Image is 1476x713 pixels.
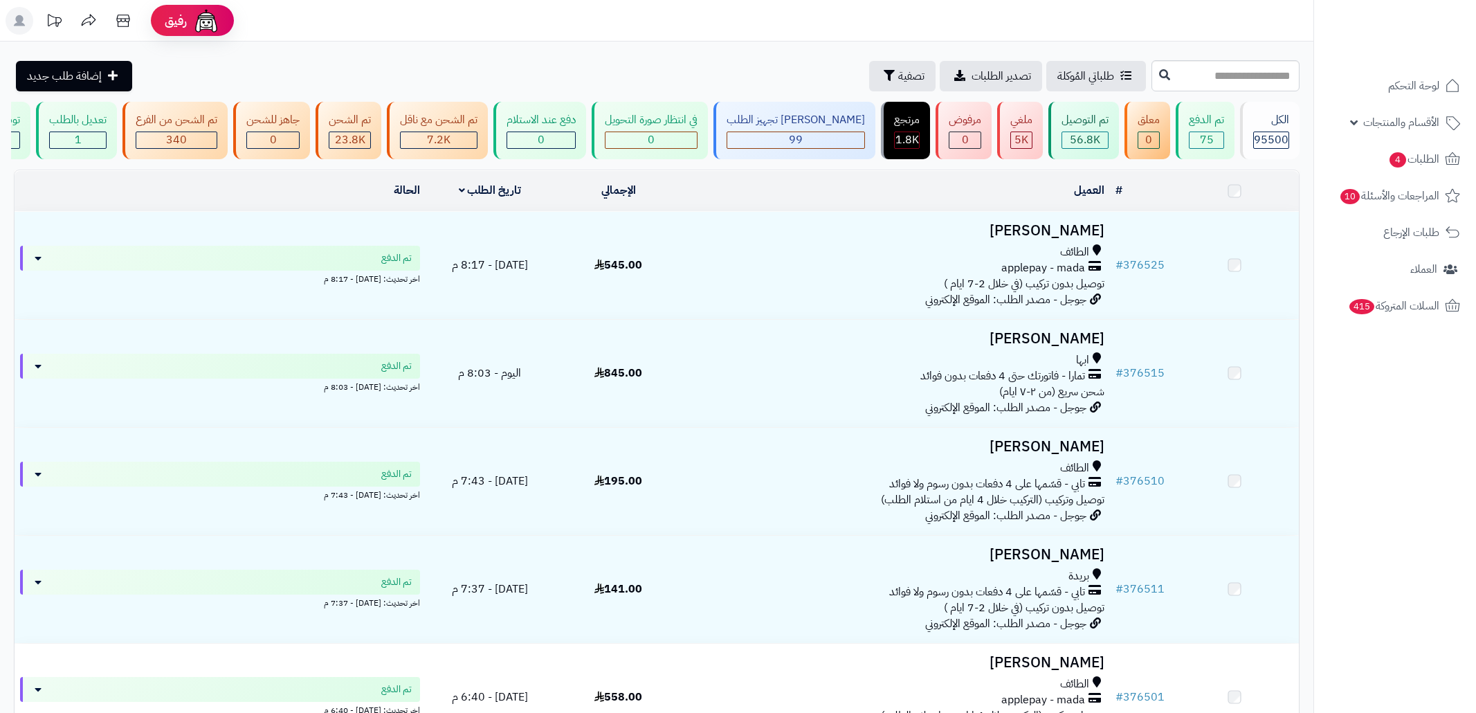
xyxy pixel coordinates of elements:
a: الطلبات4 [1322,143,1468,176]
div: 23797 [329,132,370,148]
span: [DATE] - 7:43 م [452,473,528,489]
a: معلق 0 [1122,102,1173,159]
span: طلباتي المُوكلة [1057,68,1114,84]
a: تم الشحن مع ناقل 7.2K [384,102,491,159]
span: # [1115,257,1123,273]
a: [PERSON_NAME] تجهيز الطلب 99 [711,102,878,159]
span: 0 [270,132,277,148]
a: #376501 [1115,689,1165,705]
div: 4985 [1011,132,1032,148]
a: #376515 [1115,365,1165,381]
h3: [PERSON_NAME] [688,547,1104,563]
a: جاهز للشحن 0 [230,102,313,159]
span: توصيل بدون تركيب (في خلال 2-7 ايام ) [944,599,1104,616]
span: 0 [538,132,545,148]
div: الكل [1253,112,1289,128]
a: تم الدفع 75 [1173,102,1237,159]
a: الحالة [394,182,420,199]
button: تصفية [869,61,936,91]
span: بريدة [1068,568,1089,584]
span: تم الدفع [381,575,412,589]
div: تم التوصيل [1062,112,1109,128]
span: 23.8K [335,132,365,148]
a: دفع عند الاستلام 0 [491,102,589,159]
a: #376510 [1115,473,1165,489]
div: 56755 [1062,132,1108,148]
span: # [1115,365,1123,381]
div: 1 [50,132,106,148]
span: جوجل - مصدر الطلب: الموقع الإلكتروني [925,507,1086,524]
span: شحن سريع (من ٢-٧ ايام) [999,383,1104,400]
span: تابي - قسّمها على 4 دفعات بدون رسوم ولا فوائد [889,584,1085,600]
a: الكل95500 [1237,102,1302,159]
span: السلات المتروكة [1348,296,1439,316]
span: الأقسام والمنتجات [1363,113,1439,132]
span: 195.00 [594,473,642,489]
div: اخر تحديث: [DATE] - 7:43 م [20,487,420,501]
span: تمارا - فاتورتك حتى 4 دفعات بدون فوائد [920,368,1085,384]
a: طلباتي المُوكلة [1046,61,1146,91]
span: 95500 [1254,132,1288,148]
a: #376511 [1115,581,1165,597]
a: السلات المتروكة415 [1322,289,1468,323]
span: 1.8K [895,132,919,148]
div: جاهز للشحن [246,112,300,128]
span: # [1115,473,1123,489]
span: 340 [166,132,187,148]
span: 0 [962,132,969,148]
img: ai-face.png [192,7,220,35]
span: 1 [75,132,82,148]
div: في انتظار صورة التحويل [605,112,698,128]
a: تصدير الطلبات [940,61,1042,91]
span: تم الدفع [381,251,412,265]
span: تصدير الطلبات [972,68,1031,84]
a: مرفوض 0 [933,102,994,159]
span: # [1115,689,1123,705]
span: جوجل - مصدر الطلب: الموقع الإلكتروني [925,615,1086,632]
span: 545.00 [594,257,642,273]
a: الإجمالي [601,182,636,199]
span: 10 [1340,189,1360,204]
span: تم الدفع [381,467,412,481]
span: [DATE] - 7:37 م [452,581,528,597]
span: 0 [648,132,655,148]
div: تم الشحن [329,112,371,128]
span: 56.8K [1070,132,1100,148]
span: 75 [1200,132,1214,148]
h3: [PERSON_NAME] [688,331,1104,347]
span: طلبات الإرجاع [1383,223,1439,242]
div: تم الدفع [1189,112,1224,128]
div: اخر تحديث: [DATE] - 8:03 م [20,379,420,393]
div: اخر تحديث: [DATE] - 7:37 م [20,595,420,609]
div: تم الشحن مع ناقل [400,112,477,128]
span: [DATE] - 6:40 م [452,689,528,705]
span: applepay - mada [1001,692,1085,708]
a: تحديثات المنصة [37,7,71,38]
span: توصيل وتركيب (التركيب خلال 4 ايام من استلام الطلب) [881,491,1104,508]
h3: [PERSON_NAME] [688,655,1104,671]
a: تعديل بالطلب 1 [33,102,120,159]
span: الطلبات [1388,150,1439,169]
h3: [PERSON_NAME] [688,439,1104,455]
span: رفيق [165,12,187,29]
div: مرفوض [949,112,981,128]
span: توصيل بدون تركيب (في خلال 2-7 ايام ) [944,276,1104,292]
h3: [PERSON_NAME] [688,223,1104,239]
div: 0 [247,132,299,148]
div: 0 [1138,132,1159,148]
span: 415 [1349,299,1374,314]
span: جوجل - مصدر الطلب: الموقع الإلكتروني [925,399,1086,416]
a: طلبات الإرجاع [1322,216,1468,249]
div: مرتجع [894,112,920,128]
span: الطائف [1060,460,1089,476]
div: 7223 [401,132,477,148]
div: 99 [727,132,864,148]
a: تم التوصيل 56.8K [1046,102,1122,159]
span: تم الدفع [381,359,412,373]
span: 5K [1014,132,1028,148]
a: في انتظار صورة التحويل 0 [589,102,711,159]
span: ابها [1076,352,1089,368]
span: 558.00 [594,689,642,705]
div: 0 [949,132,981,148]
a: ملغي 5K [994,102,1046,159]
